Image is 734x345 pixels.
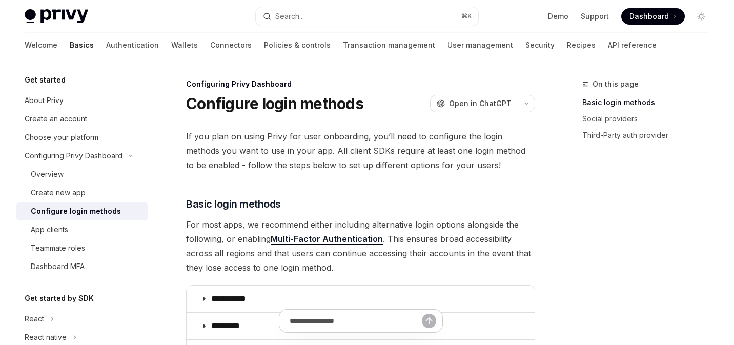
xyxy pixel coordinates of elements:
[582,127,718,144] a: Third-Party auth provider
[447,33,513,57] a: User management
[581,11,609,22] a: Support
[16,310,148,328] button: React
[16,147,148,165] button: Configuring Privy Dashboard
[290,310,422,332] input: Ask a question...
[16,165,148,184] a: Overview
[25,33,57,57] a: Welcome
[186,129,535,172] span: If you plan on using Privy for user onboarding, you’ll need to configure the login methods you wa...
[16,220,148,239] a: App clients
[449,98,512,109] span: Open in ChatGPT
[31,260,85,273] div: Dashboard MFA
[16,239,148,257] a: Teammate roles
[31,187,86,199] div: Create new app
[25,9,88,24] img: light logo
[525,33,555,57] a: Security
[582,111,718,127] a: Social providers
[25,292,94,305] h5: Get started by SDK
[25,150,123,162] div: Configuring Privy Dashboard
[16,128,148,147] a: Choose your platform
[16,257,148,276] a: Dashboard MFA
[629,11,669,22] span: Dashboard
[567,33,596,57] a: Recipes
[186,79,535,89] div: Configuring Privy Dashboard
[16,110,148,128] a: Create an account
[31,242,85,254] div: Teammate roles
[275,10,304,23] div: Search...
[16,184,148,202] a: Create new app
[582,94,718,111] a: Basic login methods
[25,131,98,144] div: Choose your platform
[171,33,198,57] a: Wallets
[31,205,121,217] div: Configure login methods
[25,94,64,107] div: About Privy
[16,202,148,220] a: Configure login methods
[106,33,159,57] a: Authentication
[461,12,472,21] span: ⌘ K
[31,224,68,236] div: App clients
[186,217,535,275] span: For most apps, we recommend either including alternative login options alongside the following, o...
[70,33,94,57] a: Basics
[25,331,67,343] div: React native
[271,234,383,245] a: Multi-Factor Authentication
[25,74,66,86] h5: Get started
[186,197,281,211] span: Basic login methods
[608,33,657,57] a: API reference
[422,314,436,328] button: Send message
[25,313,44,325] div: React
[186,94,363,113] h1: Configure login methods
[264,33,331,57] a: Policies & controls
[693,8,709,25] button: Toggle dark mode
[256,7,479,26] button: Search...⌘K
[548,11,568,22] a: Demo
[31,168,64,180] div: Overview
[210,33,252,57] a: Connectors
[16,91,148,110] a: About Privy
[593,78,639,90] span: On this page
[25,113,87,125] div: Create an account
[430,95,518,112] button: Open in ChatGPT
[621,8,685,25] a: Dashboard
[343,33,435,57] a: Transaction management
